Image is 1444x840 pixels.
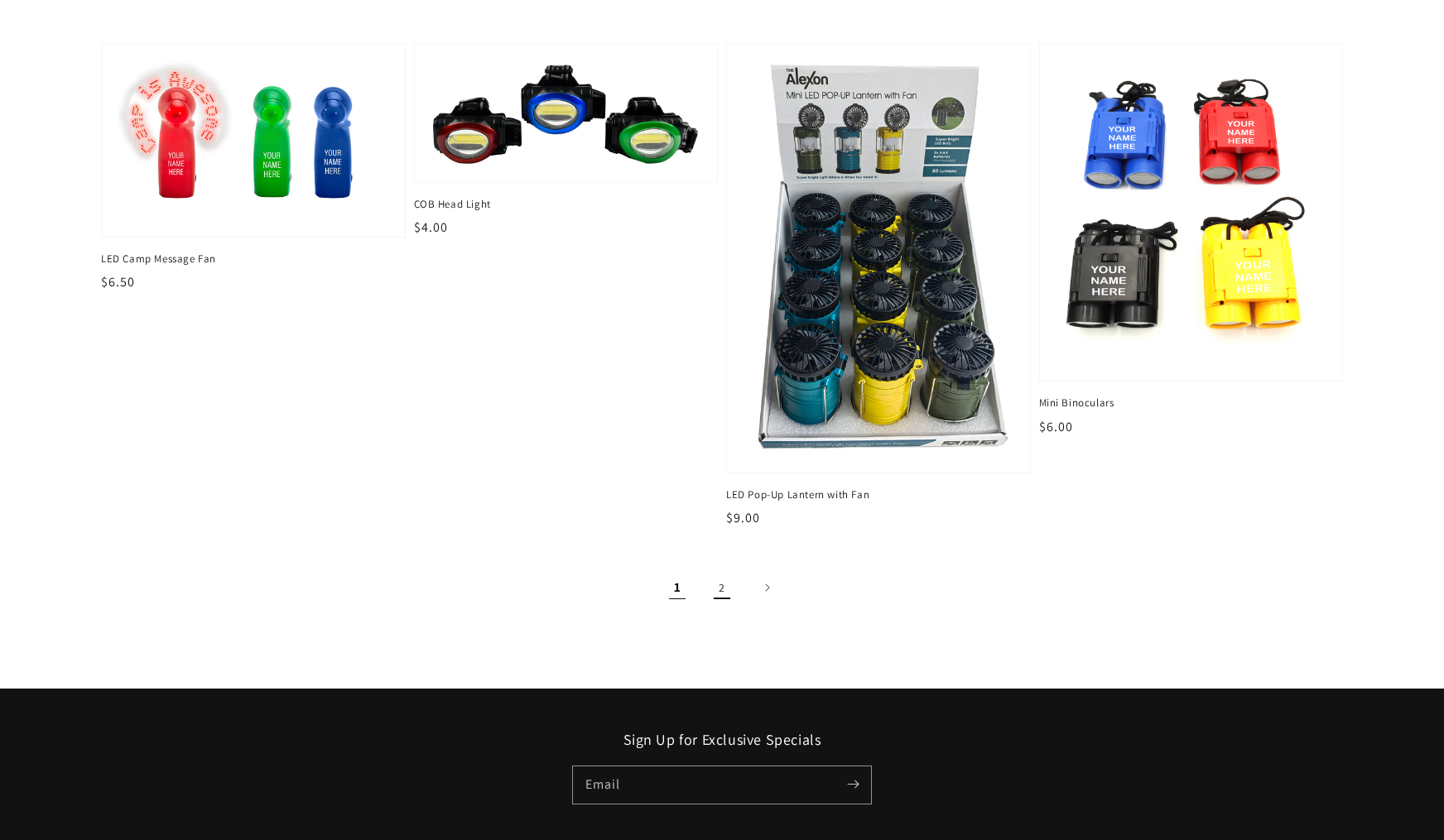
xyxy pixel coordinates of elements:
[101,43,406,292] a: LED Camp Message Fan LED Camp Message Fan $6.50
[101,273,135,290] span: $6.50
[659,569,696,606] span: Page 1
[431,60,701,166] img: COB Head Light
[1039,418,1073,435] span: $6.00
[726,43,1031,528] a: LED Pop-Up Lantern with Fan LED Pop-Up Lantern with Fan $9.00
[414,197,719,212] span: COB Head Light
[118,60,388,220] img: LED Camp Message Fan
[704,569,740,606] a: Page 2
[101,252,406,266] span: LED Camp Message Fan
[1039,43,1344,437] a: Mini Binoculars Mini Binoculars $6.00
[726,509,760,526] span: $9.00
[101,730,1343,749] h2: Sign Up for Exclusive Specials
[744,60,1013,456] img: LED Pop-Up Lantern with Fan
[1057,60,1326,364] img: Mini Binoculars
[748,569,785,606] a: Next page
[835,766,871,803] button: Subscribe
[1039,396,1344,410] span: Mini Binoculars
[414,43,719,238] a: COB Head Light COB Head Light $4.00
[414,218,448,236] span: $4.00
[101,569,1343,606] nav: Pagination
[726,487,1031,502] span: LED Pop-Up Lantern with Fan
